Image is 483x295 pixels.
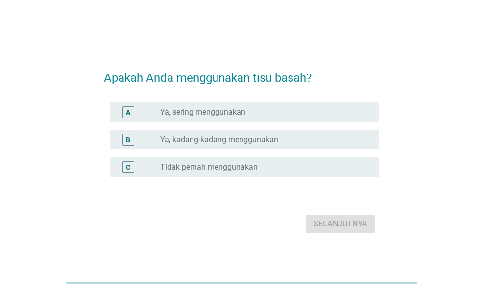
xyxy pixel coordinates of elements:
[126,162,130,172] div: C
[160,135,278,145] label: Ya, kadang-kadang menggunakan
[104,59,379,87] h2: Apakah Anda menggunakan tisu basah?
[160,162,258,172] label: Tidak pernah menggunakan
[126,107,130,118] div: A
[126,135,130,145] div: B
[160,107,245,117] label: Ya, sering menggunakan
